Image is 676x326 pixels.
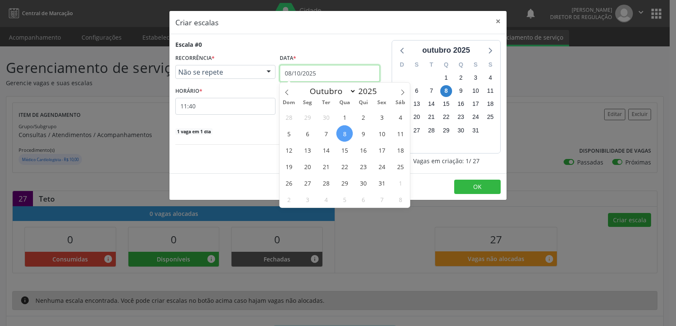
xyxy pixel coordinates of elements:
span: Outubro 6, 2025 [299,125,316,142]
div: Q [439,58,454,71]
span: Setembro 28, 2025 [281,109,297,125]
span: quinta-feira, 16 de outubro de 2025 [455,98,467,110]
span: Outubro 17, 2025 [373,142,390,158]
span: sábado, 25 de outubro de 2025 [485,111,496,123]
div: S [483,58,498,71]
span: segunda-feira, 20 de outubro de 2025 [411,111,422,123]
span: segunda-feira, 6 de outubro de 2025 [411,85,422,97]
div: Vagas em criação: 1 [392,156,501,165]
label: Data [280,52,296,65]
span: Seg [298,100,317,105]
span: quinta-feira, 2 de outubro de 2025 [455,72,467,84]
span: OK [473,183,482,191]
span: Outubro 12, 2025 [281,142,297,158]
span: sábado, 18 de outubro de 2025 [485,98,496,110]
div: S [468,58,483,71]
span: Ter [317,100,335,105]
span: Novembro 5, 2025 [336,191,353,207]
div: Escala #0 [175,40,202,49]
span: Outubro 7, 2025 [318,125,334,142]
span: quinta-feira, 30 de outubro de 2025 [455,124,467,136]
span: sábado, 4 de outubro de 2025 [485,72,496,84]
span: Novembro 3, 2025 [299,191,316,207]
span: sexta-feira, 10 de outubro de 2025 [470,85,482,97]
span: quarta-feira, 1 de outubro de 2025 [440,72,452,84]
span: Outubro 11, 2025 [392,125,409,142]
input: Year [356,86,384,97]
span: Setembro 30, 2025 [318,109,334,125]
span: segunda-feira, 27 de outubro de 2025 [411,124,422,136]
div: T [424,58,439,71]
span: Outubro 4, 2025 [392,109,409,125]
span: Outubro 19, 2025 [281,158,297,175]
span: quinta-feira, 23 de outubro de 2025 [455,111,467,123]
span: Dom [280,100,298,105]
span: Outubro 5, 2025 [281,125,297,142]
span: Novembro 4, 2025 [318,191,334,207]
span: sábado, 11 de outubro de 2025 [485,85,496,97]
span: Novembro 6, 2025 [355,191,371,207]
span: Não se repete [178,68,258,76]
span: Outubro 28, 2025 [318,175,334,191]
span: Outubro 1, 2025 [336,109,353,125]
span: Novembro 2, 2025 [281,191,297,207]
span: Outubro 26, 2025 [281,175,297,191]
span: quarta-feira, 29 de outubro de 2025 [440,124,452,136]
span: sexta-feira, 3 de outubro de 2025 [470,72,482,84]
span: Outubro 10, 2025 [373,125,390,142]
span: terça-feira, 28 de outubro de 2025 [425,124,437,136]
span: Novembro 1, 2025 [392,175,409,191]
span: Outubro 18, 2025 [392,142,409,158]
span: / 27 [469,156,480,165]
span: Qua [335,100,354,105]
span: Outubro 31, 2025 [373,175,390,191]
span: Outubro 20, 2025 [299,158,316,175]
span: 1 vaga em 1 dia [175,128,213,135]
span: Outubro 30, 2025 [355,175,371,191]
span: Outubro 23, 2025 [355,158,371,175]
span: Outubro 2, 2025 [355,109,371,125]
span: Setembro 29, 2025 [299,109,316,125]
span: quarta-feira, 22 de outubro de 2025 [440,111,452,123]
div: S [409,58,424,71]
span: Outubro 9, 2025 [355,125,371,142]
span: Outubro 15, 2025 [336,142,353,158]
span: quarta-feira, 15 de outubro de 2025 [440,98,452,110]
span: Outubro 3, 2025 [373,109,390,125]
span: Outubro 13, 2025 [299,142,316,158]
button: Close [490,11,507,32]
span: terça-feira, 14 de outubro de 2025 [425,98,437,110]
input: 00:00 [175,98,275,115]
span: sexta-feira, 31 de outubro de 2025 [470,124,482,136]
span: Outubro 21, 2025 [318,158,334,175]
select: Month [305,85,356,97]
span: Novembro 8, 2025 [392,191,409,207]
span: Outubro 27, 2025 [299,175,316,191]
span: Outubro 14, 2025 [318,142,334,158]
div: outubro 2025 [419,45,473,56]
span: sexta-feira, 24 de outubro de 2025 [470,111,482,123]
span: terça-feira, 7 de outubro de 2025 [425,85,437,97]
span: Sex [373,100,391,105]
button: OK [454,180,501,194]
span: Qui [354,100,373,105]
span: Outubro 29, 2025 [336,175,353,191]
span: terça-feira, 21 de outubro de 2025 [425,111,437,123]
span: Outubro 8, 2025 [336,125,353,142]
span: quinta-feira, 9 de outubro de 2025 [455,85,467,97]
span: Outubro 25, 2025 [392,158,409,175]
span: quarta-feira, 8 de outubro de 2025 [440,85,452,97]
span: sexta-feira, 17 de outubro de 2025 [470,98,482,110]
span: Outubro 16, 2025 [355,142,371,158]
span: Sáb [391,100,410,105]
span: Outubro 24, 2025 [373,158,390,175]
h5: Criar escalas [175,17,218,28]
span: Outubro 22, 2025 [336,158,353,175]
div: Q [453,58,468,71]
label: HORÁRIO [175,85,202,98]
label: RECORRÊNCIA [175,52,215,65]
span: Novembro 7, 2025 [373,191,390,207]
span: segunda-feira, 13 de outubro de 2025 [411,98,422,110]
div: D [395,58,409,71]
input: Selecione uma data [280,65,380,82]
